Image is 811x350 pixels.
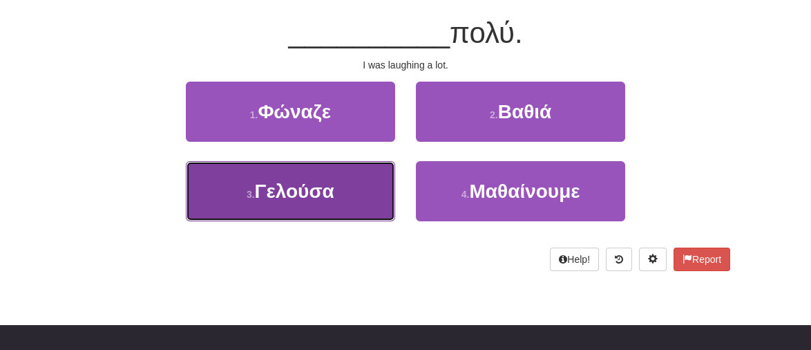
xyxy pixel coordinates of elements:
button: Report [674,248,730,271]
span: πολύ. [450,17,523,49]
button: Help! [550,248,599,271]
small: 1 . [250,109,258,120]
button: 3.Γελούσα [186,161,395,221]
button: Round history (alt+y) [606,248,632,271]
span: Φώναζε [258,101,331,122]
span: __________ [288,17,450,49]
button: 4.Μαθαίνουμε [416,161,625,221]
button: 1.Φώναζε [186,82,395,142]
small: 2 . [490,109,498,120]
small: 3 . [247,189,255,200]
span: Γελούσα [255,181,334,202]
button: 2.Βαθιά [416,82,625,142]
small: 4 . [461,189,470,200]
span: Μαθαίνουμε [469,181,580,202]
span: Βαθιά [498,101,552,122]
div: I was laughing a lot. [81,58,730,72]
